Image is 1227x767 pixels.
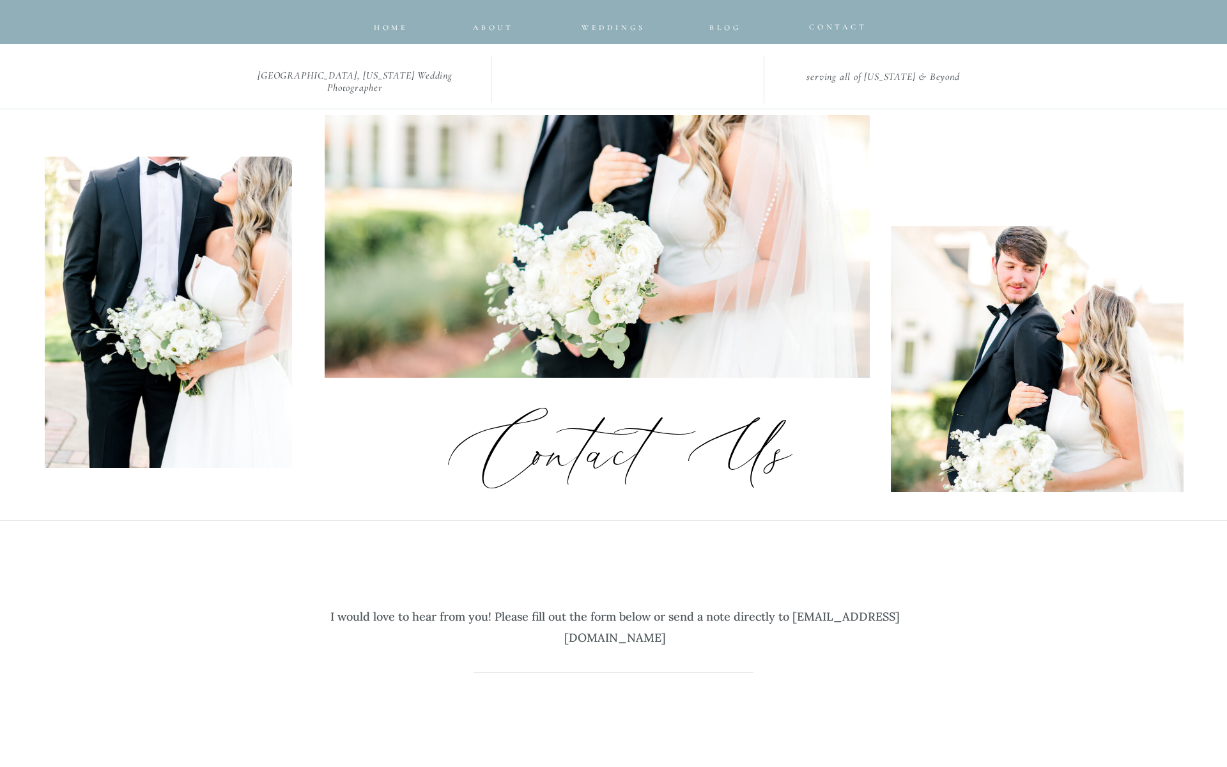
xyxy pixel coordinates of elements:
[473,20,509,28] a: about
[402,410,631,492] p: Con
[665,410,794,492] p: U
[562,410,668,492] p: ac
[612,410,718,492] p: t
[809,20,855,28] a: CONTACT
[582,23,645,32] span: Weddings
[809,22,867,31] span: CONTACT
[237,70,473,85] h2: [GEOGRAPHIC_DATA], [US_STATE] Wedding Photographer
[374,23,408,32] span: home
[776,71,990,84] h2: serving all of [US_STATE] & Beyond
[571,20,656,29] a: Weddings
[709,23,741,32] span: Blog
[318,586,912,651] p: I would love to hear from you! Please fill out the form below or send a note directly to [EMAIL_A...
[700,20,752,28] a: Blog
[555,410,660,492] p: t
[373,20,410,28] a: home
[730,410,858,492] p: s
